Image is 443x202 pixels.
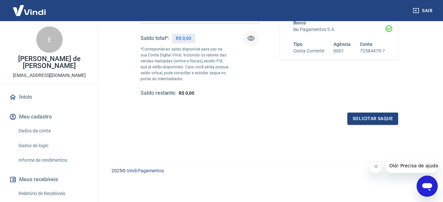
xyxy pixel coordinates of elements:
[16,124,91,138] a: Dados da conta
[293,26,385,33] h6: Nu Pagamentos S.A.
[293,48,324,54] h6: Conta Corrente
[8,110,91,124] button: Meu cadastro
[411,5,435,17] button: Sair
[5,55,93,69] p: [PERSON_NAME] de [PERSON_NAME]
[360,42,372,47] span: Conta
[13,72,86,79] p: [EMAIL_ADDRESS][DOMAIN_NAME]
[36,26,63,53] div: E
[16,187,91,200] a: Relatório de Recebíveis
[293,42,303,47] span: Tipo
[417,176,438,197] iframe: Botão para abrir a janela de mensagens
[179,90,194,96] span: R$ 0,00
[333,42,351,47] span: Agência
[16,139,91,152] a: Dados de login
[141,35,169,42] h5: Saldo total*:
[293,20,306,25] span: Banco
[176,35,191,42] p: R$ 0,00
[8,90,91,104] a: Início
[127,168,164,173] a: Vindi Pagamentos
[333,48,351,54] h6: 0001
[347,113,398,125] button: Solicitar saque
[360,48,385,54] h6: 72584479-7
[385,158,438,173] iframe: Mensagem da empresa
[16,153,91,167] a: Informe de rendimentos
[8,0,51,20] img: Vindi
[8,172,91,187] button: Meus recebíveis
[111,167,427,174] p: 2025 ©
[141,46,229,82] p: *Corresponde ao saldo disponível para uso na sua Conta Digital Vindi. Incluindo os valores das ve...
[141,90,176,97] h5: Saldo restante:
[369,160,383,173] iframe: Fechar mensagem
[4,5,55,10] span: Olá! Precisa de ajuda?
